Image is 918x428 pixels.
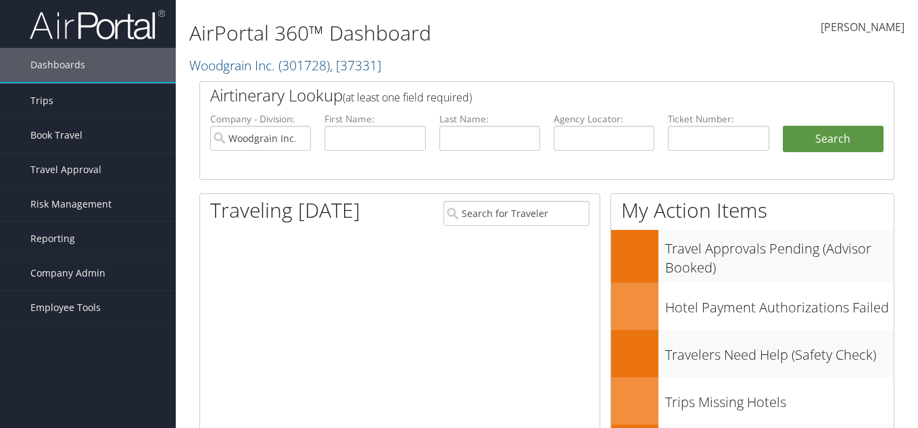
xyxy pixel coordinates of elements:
span: Book Travel [30,118,82,152]
a: [PERSON_NAME] [821,7,904,49]
h1: AirPortal 360™ Dashboard [189,19,666,47]
a: Travelers Need Help (Safety Check) [611,330,894,377]
input: Search for Traveler [443,201,589,226]
h1: My Action Items [611,196,894,224]
span: [PERSON_NAME] [821,20,904,34]
h3: Hotel Payment Authorizations Failed [665,291,894,317]
h3: Trips Missing Hotels [665,386,894,412]
img: airportal-logo.png [30,9,165,41]
span: Travel Approval [30,153,101,187]
label: Agency Locator: [554,112,654,126]
span: Reporting [30,222,75,256]
label: Company - Division: [210,112,311,126]
span: Employee Tools [30,291,101,325]
a: Travel Approvals Pending (Advisor Booked) [611,230,894,282]
h3: Travelers Need Help (Safety Check) [665,339,894,364]
h1: Traveling [DATE] [210,196,360,224]
a: Woodgrain Inc. [189,56,381,74]
span: Trips [30,84,53,118]
h3: Travel Approvals Pending (Advisor Booked) [665,233,894,277]
a: Hotel Payment Authorizations Failed [611,283,894,330]
span: Risk Management [30,187,112,221]
label: Last Name: [439,112,540,126]
span: Company Admin [30,256,105,290]
span: , [ 37331 ] [330,56,381,74]
span: Dashboards [30,48,85,82]
label: Ticket Number: [668,112,769,126]
span: ( 301728 ) [279,56,330,74]
span: (at least one field required) [343,90,472,105]
a: Trips Missing Hotels [611,377,894,425]
h2: Airtinerary Lookup [210,84,826,107]
button: Search [783,126,884,153]
label: First Name: [324,112,425,126]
